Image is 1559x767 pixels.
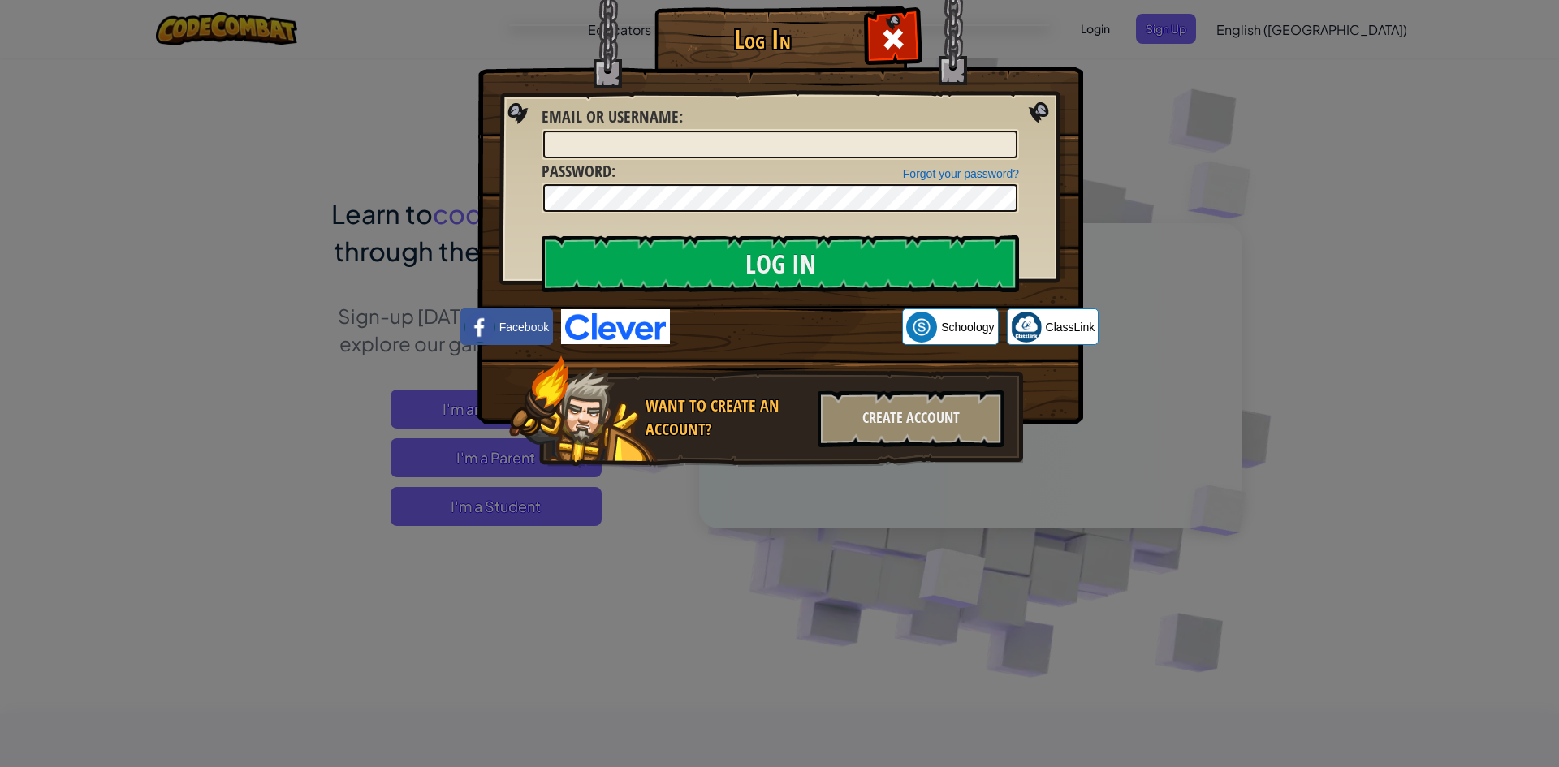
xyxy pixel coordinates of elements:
img: facebook_small.png [464,312,495,343]
span: Facebook [499,319,549,335]
a: Forgot your password? [903,167,1019,180]
img: clever-logo-blue.png [561,309,670,344]
div: Want to create an account? [646,394,808,441]
label: : [542,160,615,183]
input: Log In [542,235,1019,292]
iframe: Sign in with Google Button [670,309,902,345]
span: Email or Username [542,106,679,127]
div: Create Account [818,390,1004,447]
span: Schoology [941,319,994,335]
h1: Log In [659,25,866,54]
span: ClassLink [1046,319,1095,335]
img: classlink-logo-small.png [1011,312,1042,343]
span: Password [542,160,611,182]
label: : [542,106,683,129]
img: schoology.png [906,312,937,343]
